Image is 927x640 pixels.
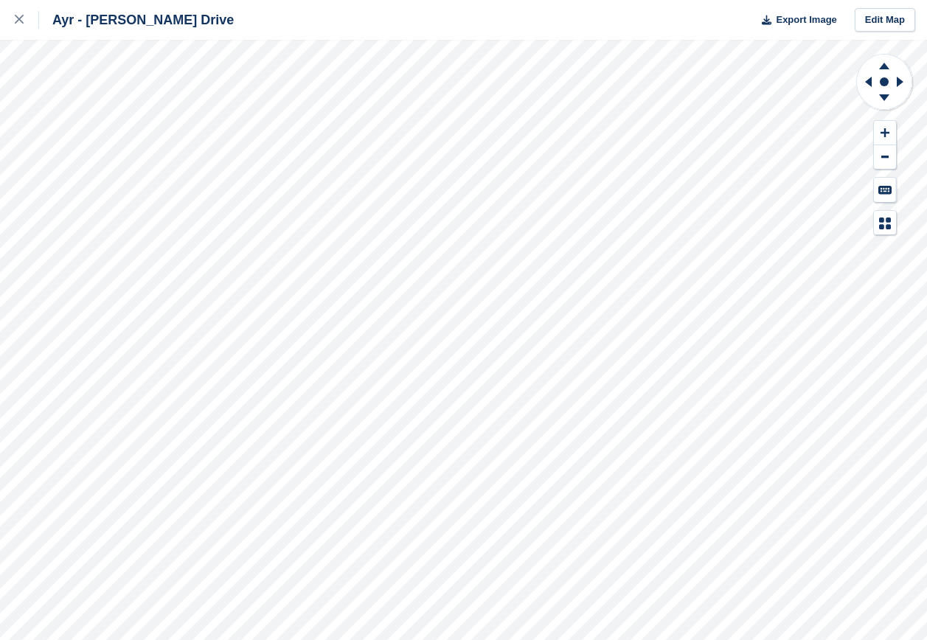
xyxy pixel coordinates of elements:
button: Export Image [753,8,837,32]
button: Keyboard Shortcuts [874,178,896,202]
span: Export Image [776,13,836,27]
a: Edit Map [855,8,915,32]
button: Zoom Out [874,145,896,170]
button: Zoom In [874,121,896,145]
button: Map Legend [874,211,896,235]
div: Ayr - [PERSON_NAME] Drive [39,11,234,29]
